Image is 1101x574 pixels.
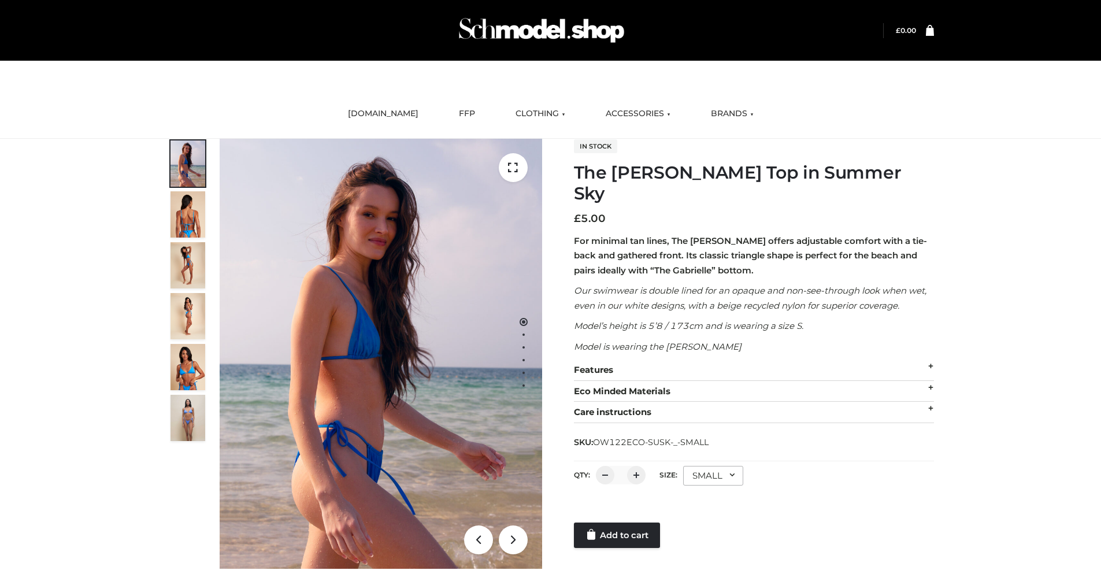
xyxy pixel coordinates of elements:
[574,523,660,548] a: Add to cart
[574,471,590,479] label: QTY:
[574,320,803,331] em: Model’s height is 5’8 / 173cm and is wearing a size S.
[574,212,606,225] bdi: 5.00
[574,139,617,153] span: In stock
[574,212,581,225] span: £
[170,140,205,187] img: 1.Alex-top_SS-1_4464b1e7-c2c9-4e4b-a62c-58381cd673c0-1.jpg
[593,437,709,447] span: OW122ECO-SUSK-_-SMALL
[574,360,934,381] div: Features
[702,101,762,127] a: BRANDS
[683,466,743,486] div: SMALL
[455,8,628,53] img: Schmodel Admin 964
[597,101,679,127] a: ACCESSORIES
[170,191,205,238] img: 5.Alex-top_CN-1-1_1-1.jpg
[170,344,205,390] img: 2.Alex-top_CN-1-1-2.jpg
[450,101,484,127] a: FFP
[659,471,677,479] label: Size:
[170,293,205,339] img: 3.Alex-top_CN-1-1-2.jpg
[339,101,427,127] a: [DOMAIN_NAME]
[896,26,916,35] a: £0.00
[574,381,934,402] div: Eco Minded Materials
[220,139,542,569] img: 1.Alex-top_SS-1_4464b1e7-c2c9-4e4b-a62c-58381cd673c0 (1)
[896,26,900,35] span: £
[574,285,926,311] em: Our swimwear is double lined for an opaque and non-see-through look when wet, even in our white d...
[896,26,916,35] bdi: 0.00
[574,341,742,352] em: Model is wearing the [PERSON_NAME]
[574,235,927,276] strong: For minimal tan lines, The [PERSON_NAME] offers adjustable comfort with a tie-back and gathered f...
[574,402,934,423] div: Care instructions
[170,242,205,288] img: 4.Alex-top_CN-1-1-2.jpg
[574,162,934,204] h1: The [PERSON_NAME] Top in Summer Sky
[170,395,205,441] img: SSVC.jpg
[507,101,574,127] a: CLOTHING
[574,435,710,449] span: SKU:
